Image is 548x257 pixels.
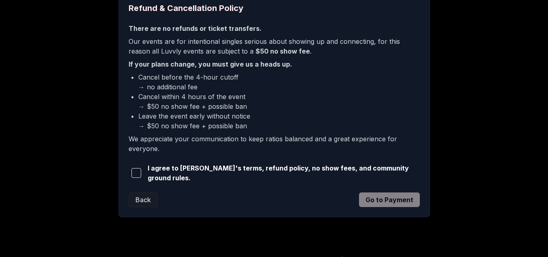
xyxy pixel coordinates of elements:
p: If your plans change, you must give us a heads up. [129,59,420,69]
b: $50 no show fee [256,47,310,55]
span: I agree to [PERSON_NAME]'s terms, refund policy, no show fees, and community ground rules. [148,163,420,183]
li: Cancel within 4 hours of the event → $50 no show fee + possible ban [138,92,420,111]
p: Our events are for intentional singles serious about showing up and connecting, for this reason a... [129,37,420,56]
button: Back [129,192,158,207]
p: We appreciate your communication to keep ratios balanced and a great experience for everyone. [129,134,420,153]
li: Cancel before the 4-hour cutoff → no additional fee [138,72,420,92]
h2: Refund & Cancellation Policy [129,2,420,14]
p: There are no refunds or ticket transfers. [129,24,420,33]
li: Leave the event early without notice → $50 no show fee + possible ban [138,111,420,131]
